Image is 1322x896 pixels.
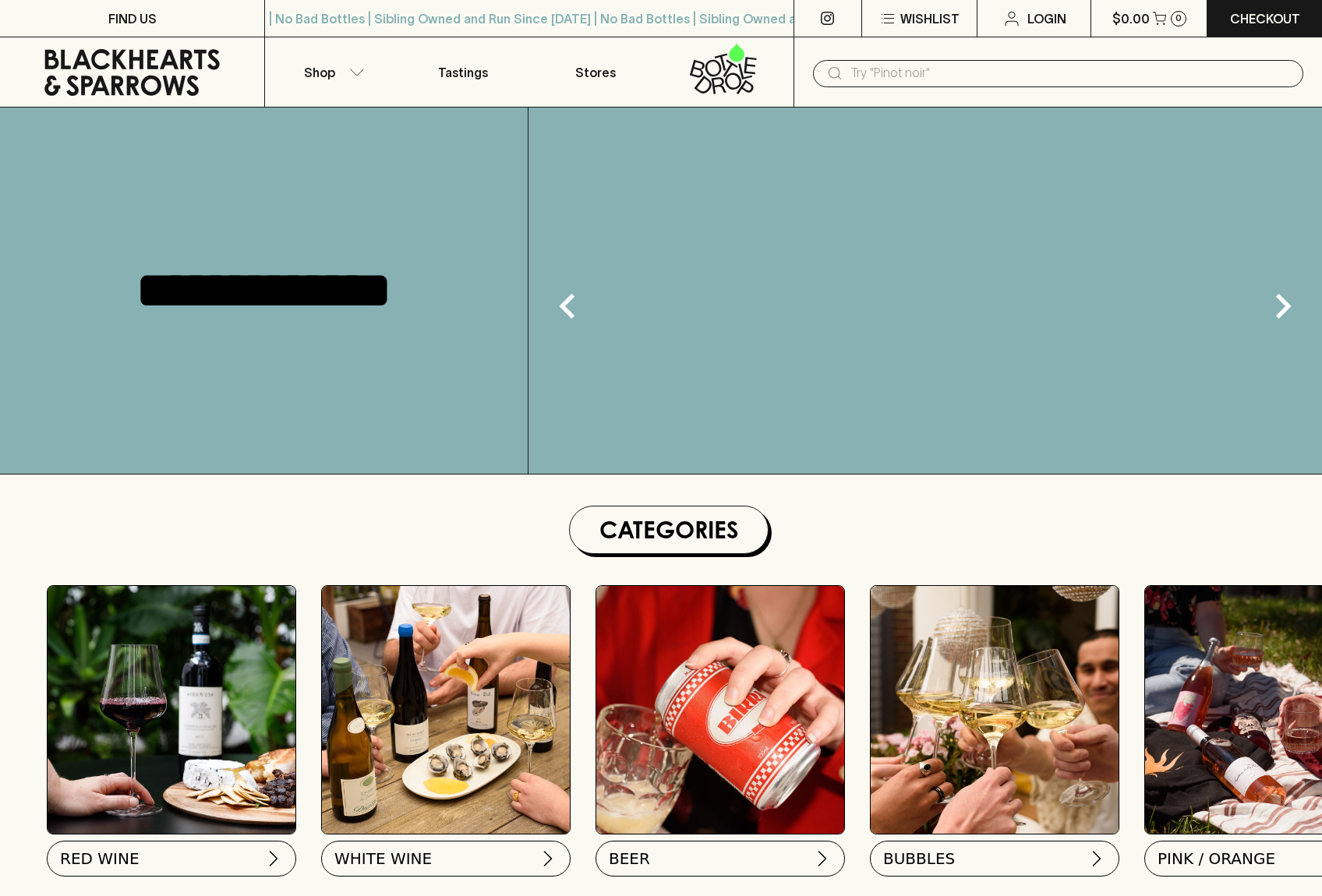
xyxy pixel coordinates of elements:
[108,9,157,28] p: FIND US
[536,275,599,337] button: Previous
[334,848,432,870] span: WHITE WINE
[850,61,1291,86] input: Try "Pinot noir"
[1027,9,1066,28] p: Login
[596,841,845,877] button: BEER
[398,37,529,107] a: Tastings
[60,848,140,870] span: RED WINE
[321,841,571,877] button: WHITE WINE
[609,848,650,870] span: BEER
[539,849,557,868] img: chevron-right.svg
[871,586,1119,834] img: 2022_Festive_Campaign_INSTA-16 1
[529,37,661,107] a: Stores
[1230,9,1300,28] p: Checkout
[870,841,1119,877] button: BUBBLES
[438,63,488,82] p: Tastings
[1112,9,1150,28] p: $0.00
[322,586,570,834] img: optimise
[47,841,296,877] button: RED WINE
[265,37,397,107] button: Shop
[813,849,832,868] img: chevron-right.svg
[1175,14,1182,23] p: 0
[596,586,844,834] img: BIRRA_GOOD-TIMES_INSTA-2 1/optimise?auth=Mjk3MjY0ODMzMw__
[1158,848,1275,870] span: PINK / ORANGE
[1087,849,1106,868] img: chevron-right.svg
[900,9,960,28] p: Wishlist
[528,108,1322,474] img: gif;base64,R0lGODlhAQABAAAAACH5BAEKAAEALAAAAAABAAEAAAICTAEAOw==
[576,513,762,547] h1: Categories
[264,849,283,868] img: chevron-right.svg
[48,586,295,834] img: Red Wine Tasting
[304,63,335,82] p: Shop
[883,848,955,870] span: BUBBLES
[1252,275,1314,337] button: Next
[575,63,616,82] p: Stores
